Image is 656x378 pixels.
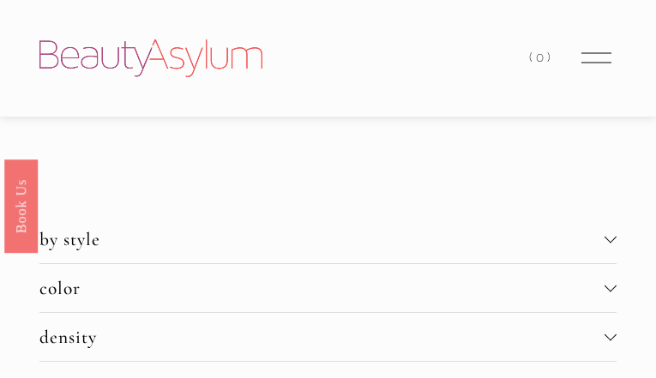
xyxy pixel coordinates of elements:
[547,50,554,65] span: )
[39,228,605,250] span: by style
[39,264,617,312] button: color
[39,39,262,77] img: Beauty Asylum | Bridal Hair &amp; Makeup Charlotte &amp; Atlanta
[529,46,553,69] a: 0 items in cart
[536,50,547,65] span: 0
[4,159,38,252] a: Book Us
[529,50,536,65] span: (
[39,326,605,348] span: density
[39,215,617,263] button: by style
[39,313,617,361] button: density
[39,277,605,299] span: color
